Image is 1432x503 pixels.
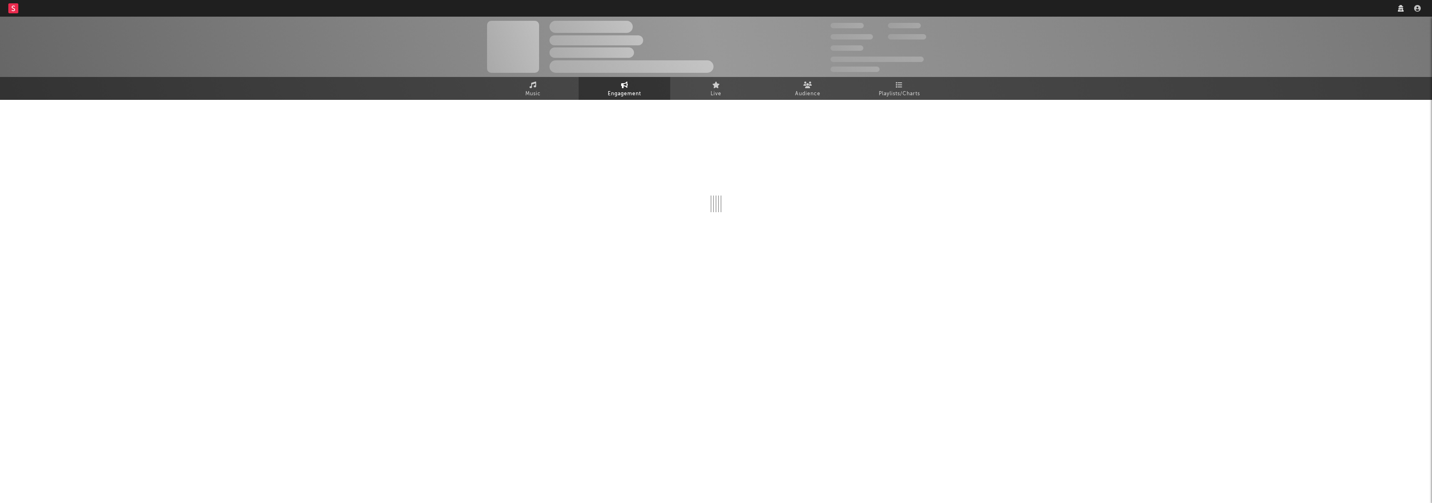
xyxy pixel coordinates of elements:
[670,77,762,100] a: Live
[525,89,541,99] span: Music
[795,89,820,99] span: Audience
[830,57,924,62] span: 50,000,000 Monthly Listeners
[888,23,921,28] span: 100,000
[830,23,864,28] span: 300,000
[830,45,863,51] span: 100,000
[608,89,641,99] span: Engagement
[879,89,920,99] span: Playlists/Charts
[888,34,926,40] span: 1,000,000
[830,67,880,72] span: Jump Score: 85.0
[762,77,853,100] a: Audience
[711,89,721,99] span: Live
[579,77,670,100] a: Engagement
[487,77,579,100] a: Music
[853,77,945,100] a: Playlists/Charts
[830,34,873,40] span: 50,000,000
